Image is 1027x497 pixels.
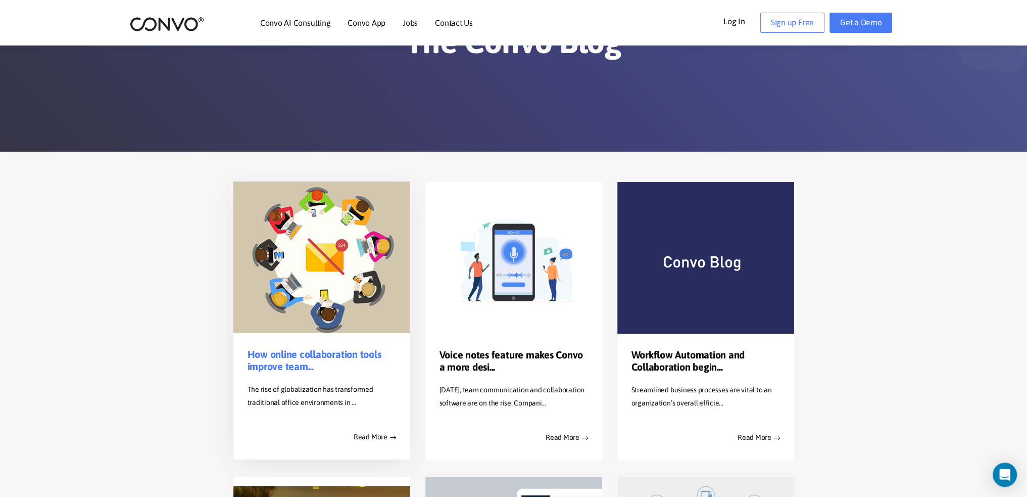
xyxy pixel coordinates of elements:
[546,431,588,444] a: Read More
[425,208,602,308] img: image_not_found
[738,431,780,444] a: Read More
[993,463,1017,487] div: Open Intercom Messenger
[248,348,396,373] a: How online collaboration tools improve team...
[760,13,824,33] a: Sign up Free
[631,349,780,373] a: Workflow Automation and Collaboration begin...
[631,383,780,410] p: Streamlined business processes are vital to an organization’s overall efficie...
[439,383,588,410] p: [DATE], team communication and collaboration software are on the rise. Compani...
[439,349,588,373] a: Voice notes feature makes Convo a more desi...
[723,13,760,29] a: Log In
[348,19,385,27] a: Convo App
[403,19,418,27] a: Jobs
[829,13,893,33] a: Get a Demo
[130,16,204,32] img: logo_2.png
[354,430,396,443] a: Read More
[617,182,794,359] img: image_not_found
[260,19,330,27] a: Convo AI Consulting
[435,19,473,27] a: Contact Us
[248,383,396,409] p: The rise of globalization has transformed traditional office environments in ...
[233,182,410,333] img: image_not_found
